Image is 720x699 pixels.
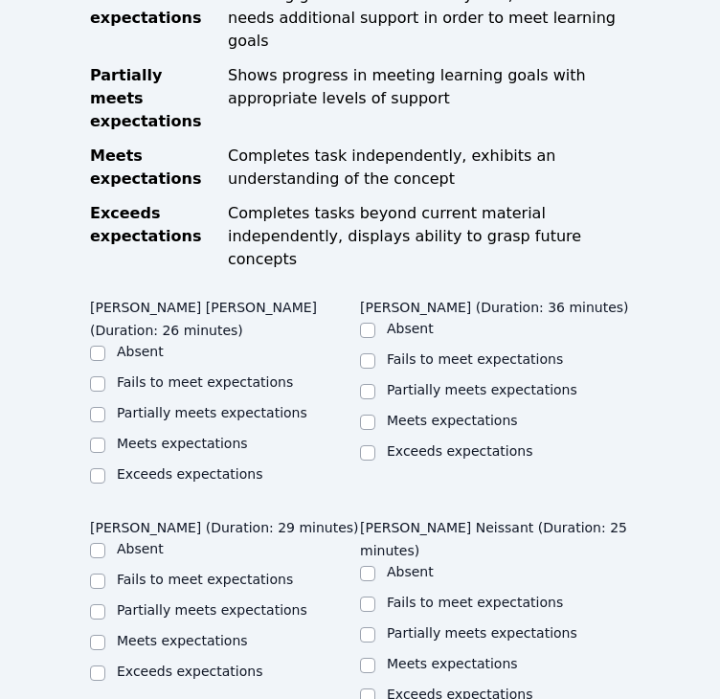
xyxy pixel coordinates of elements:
label: Absent [387,321,434,336]
div: Completes task independently, exhibits an understanding of the concept [228,145,630,191]
label: Meets expectations [117,436,248,451]
label: Meets expectations [387,413,518,428]
label: Partially meets expectations [387,382,577,397]
label: Meets expectations [117,633,248,648]
div: Partially meets expectations [90,64,216,133]
label: Fails to meet expectations [387,595,563,610]
label: Absent [387,564,434,579]
label: Meets expectations [387,656,518,671]
label: Exceeds expectations [117,664,262,679]
legend: [PERSON_NAME] (Duration: 36 minutes) [360,290,629,319]
div: Shows progress in meeting learning goals with appropriate levels of support [228,64,630,133]
label: Absent [117,344,164,359]
legend: [PERSON_NAME] (Duration: 29 minutes) [90,510,359,539]
label: Exceeds expectations [387,443,532,459]
legend: [PERSON_NAME] [PERSON_NAME] (Duration: 26 minutes) [90,290,360,342]
div: Exceeds expectations [90,202,216,271]
label: Absent [117,541,164,556]
label: Fails to meet expectations [387,351,563,367]
label: Fails to meet expectations [117,572,293,587]
div: Meets expectations [90,145,216,191]
label: Partially meets expectations [387,625,577,641]
label: Partially meets expectations [117,602,307,618]
label: Partially meets expectations [117,405,307,420]
label: Fails to meet expectations [117,374,293,390]
div: Completes tasks beyond current material independently, displays ability to grasp future concepts [228,202,630,271]
label: Exceeds expectations [117,466,262,482]
legend: [PERSON_NAME] Neissant (Duration: 25 minutes) [360,510,630,562]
